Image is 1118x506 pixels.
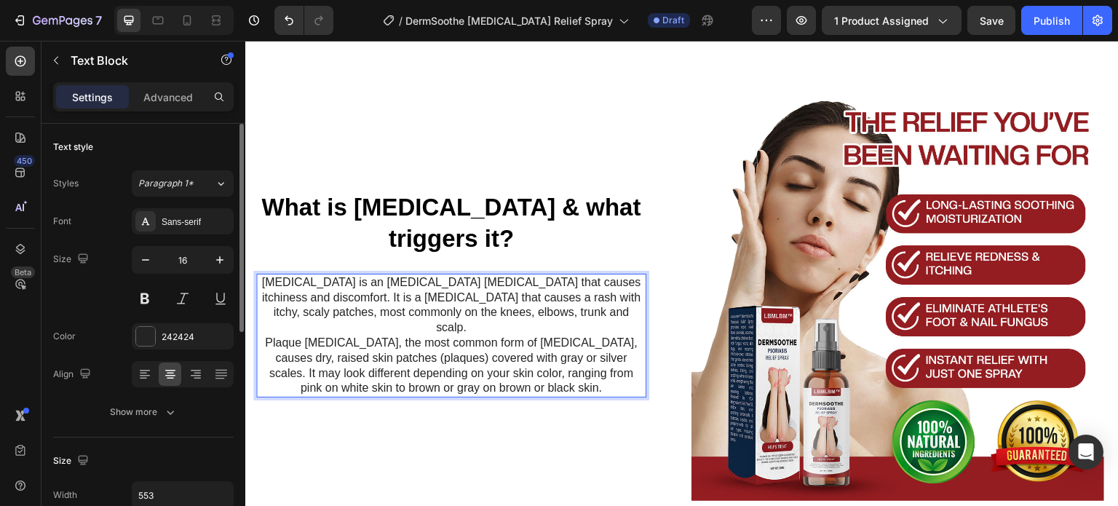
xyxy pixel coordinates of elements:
[53,399,234,425] button: Show more
[53,365,94,384] div: Align
[71,52,194,69] p: Text Block
[446,47,860,460] img: gempages_574408039877051621-7bb52dbb-2e3a-4d44-9972-f17c422c48ff.jpg
[11,266,35,278] div: Beta
[53,177,79,190] div: Styles
[6,6,108,35] button: 7
[53,330,76,343] div: Color
[405,13,613,28] span: DermSoothe [MEDICAL_DATA] Relief Spray
[980,15,1004,27] span: Save
[245,41,1118,506] iframe: Design area
[834,13,929,28] span: 1 product assigned
[967,6,1015,35] button: Save
[95,12,102,29] p: 7
[132,170,234,197] button: Paragraph 1*
[110,405,178,419] div: Show more
[274,6,333,35] div: Undo/Redo
[162,216,230,229] div: Sans-serif
[1021,6,1082,35] button: Publish
[53,489,77,502] div: Width
[162,331,230,344] div: 242424
[53,250,92,269] div: Size
[1034,13,1070,28] div: Publish
[138,177,194,190] span: Paragraph 1*
[143,90,193,105] p: Advanced
[662,14,684,27] span: Draft
[399,13,403,28] span: /
[822,6,962,35] button: 1 product assigned
[53,451,92,471] div: Size
[1069,435,1103,470] div: Open Intercom Messenger
[53,215,71,228] div: Font
[72,90,113,105] p: Settings
[53,141,93,154] div: Text style
[14,155,35,167] div: 450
